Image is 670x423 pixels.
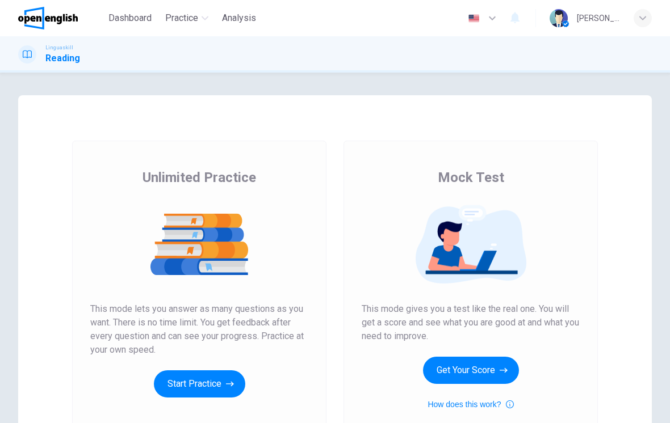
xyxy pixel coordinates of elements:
[161,8,213,28] button: Practice
[428,397,513,411] button: How does this work?
[165,11,198,25] span: Practice
[222,11,256,25] span: Analysis
[154,370,245,397] button: Start Practice
[577,11,620,25] div: [PERSON_NAME]
[143,168,256,187] span: Unlimited Practice
[45,44,73,52] span: Linguaskill
[423,357,519,384] button: Get Your Score
[362,302,580,343] span: This mode gives you a test like the real one. You will get a score and see what you are good at a...
[104,8,156,28] button: Dashboard
[550,9,568,27] img: Profile picture
[18,7,104,29] a: OpenEnglish logo
[467,14,481,23] img: en
[45,52,80,65] h1: Reading
[108,11,152,25] span: Dashboard
[90,302,308,357] span: This mode lets you answer as many questions as you want. There is no time limit. You get feedback...
[217,8,261,28] button: Analysis
[18,7,78,29] img: OpenEnglish logo
[438,168,504,187] span: Mock Test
